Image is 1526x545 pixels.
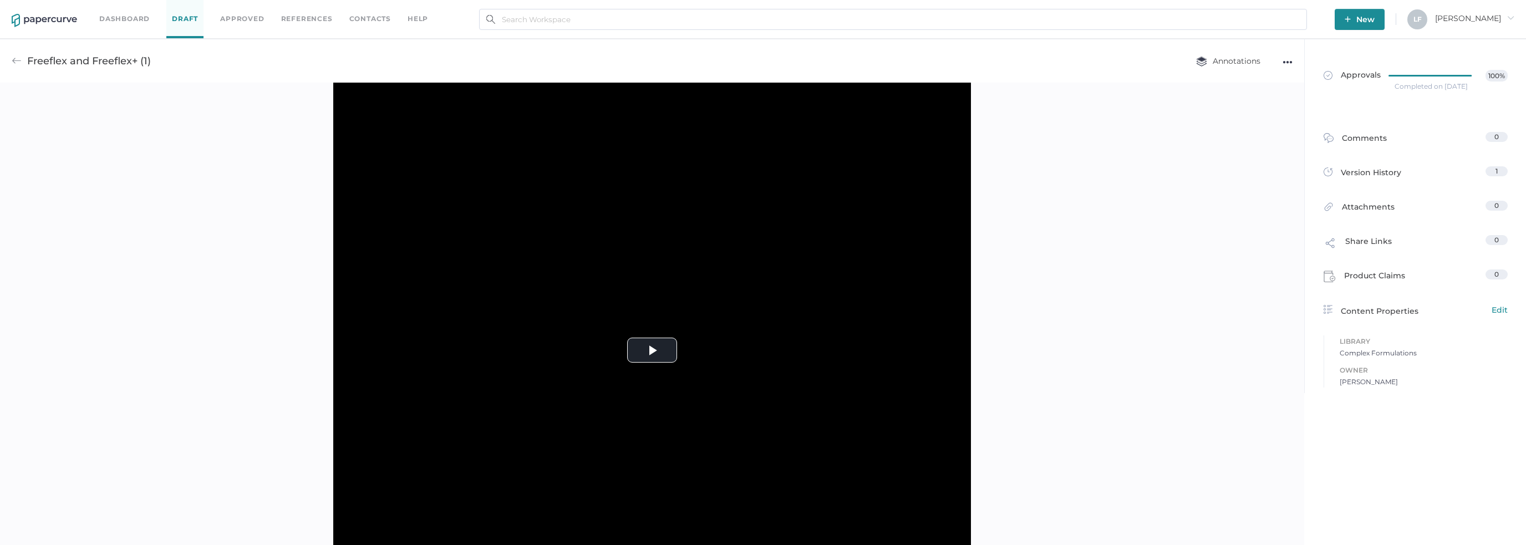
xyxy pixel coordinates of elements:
button: New [1335,9,1385,30]
a: Share Links0 [1324,235,1508,256]
button: Annotations [1185,50,1271,72]
span: 0 [1494,236,1499,244]
img: annotation-layers.cc6d0e6b.svg [1196,56,1207,67]
img: claims-icon.71597b81.svg [1324,271,1336,283]
a: Approvals100% [1317,59,1514,101]
img: plus-white.e19ec114.svg [1345,16,1351,22]
div: help [408,13,428,25]
a: Dashboard [99,13,150,25]
span: Product Claims [1344,269,1405,286]
a: Version History1 [1324,166,1508,182]
span: Attachments [1342,201,1395,218]
span: Edit [1492,304,1508,316]
span: Share Links [1345,235,1392,256]
img: content-properties-icon.34d20aed.svg [1324,305,1332,314]
img: back-arrow-grey.72011ae3.svg [12,56,22,66]
a: References [281,13,333,25]
button: Play Video [627,338,677,363]
span: Library [1340,335,1508,348]
i: arrow_right [1507,14,1514,22]
span: Complex Formulations [1340,348,1508,359]
span: New [1345,9,1375,30]
span: Comments [1342,132,1387,149]
a: Product Claims0 [1324,269,1508,286]
img: share-link-icon.af96a55c.svg [1324,236,1337,253]
span: L F [1413,15,1422,23]
span: Owner [1340,364,1508,376]
input: Search Workspace [479,9,1307,30]
a: Comments0 [1324,132,1508,149]
span: Version History [1341,166,1401,182]
span: 100% [1486,70,1507,82]
a: Content PropertiesEdit [1324,304,1508,317]
img: search.bf03fe8b.svg [486,15,495,24]
span: Annotations [1196,56,1260,66]
span: 1 [1496,167,1498,175]
img: versions-icon.ee5af6b0.svg [1324,167,1332,179]
span: Approvals [1324,70,1381,82]
img: attachments-icon.0dd0e375.svg [1324,202,1334,215]
a: Contacts [349,13,391,25]
img: comment-icon.4fbda5a2.svg [1324,133,1334,146]
div: Content Properties [1324,304,1508,317]
span: 0 [1494,133,1499,141]
div: ●●● [1283,54,1293,70]
a: Approved [220,13,264,25]
span: 0 [1494,270,1499,278]
img: papercurve-logo-colour.7244d18c.svg [12,14,77,27]
span: [PERSON_NAME] [1435,13,1514,23]
div: Freeflex and Freeflex+ (1) [27,50,151,72]
span: 0 [1494,201,1499,210]
a: Attachments0 [1324,201,1508,218]
img: approved-grey.341b8de9.svg [1324,71,1332,80]
span: [PERSON_NAME] [1340,376,1508,388]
